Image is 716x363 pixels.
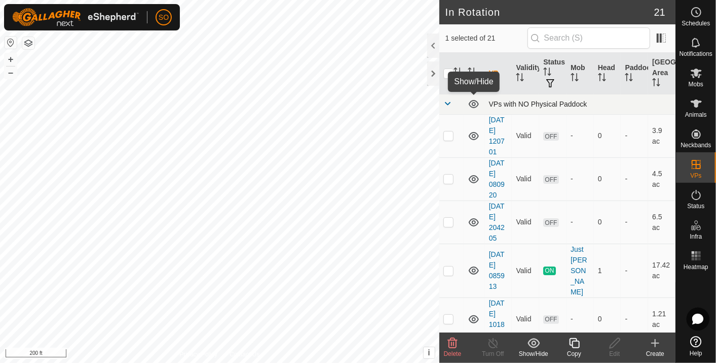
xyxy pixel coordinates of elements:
[594,201,621,244] td: 0
[179,350,217,359] a: Privacy Policy
[648,244,675,298] td: 17.42 ac
[554,349,594,358] div: Copy
[489,116,505,156] a: [DATE] 120701
[489,202,505,242] a: [DATE] 204205
[571,174,590,184] div: -
[680,51,712,57] span: Notifications
[424,347,435,358] button: i
[516,75,524,83] p-sorticon: Activate to sort
[445,33,527,44] span: 1 selected of 21
[543,69,551,77] p-sorticon: Activate to sort
[571,217,590,227] div: -
[543,315,558,324] span: OFF
[621,201,648,244] td: -
[527,27,650,49] input: Search (S)
[445,6,654,18] h2: In Rotation
[621,157,648,201] td: -
[468,69,476,77] p-sorticon: Activate to sort
[648,53,675,94] th: [GEOGRAPHIC_DATA] Area
[654,5,665,20] span: 21
[512,244,539,298] td: Valid
[543,218,558,227] span: OFF
[687,203,704,209] span: Status
[22,37,34,49] button: Map Layers
[682,20,710,26] span: Schedules
[685,112,707,118] span: Animals
[5,67,17,79] button: –
[512,53,539,94] th: Validity
[621,244,648,298] td: -
[690,173,701,179] span: VPs
[428,348,430,357] span: i
[512,298,539,341] td: Valid
[512,201,539,244] td: Valid
[512,114,539,157] td: Valid
[689,81,703,87] span: Mobs
[571,314,590,324] div: -
[625,75,633,83] p-sorticon: Activate to sort
[594,349,635,358] div: Edit
[676,332,716,360] a: Help
[594,298,621,341] td: 0
[543,132,558,141] span: OFF
[230,350,259,359] a: Contact Us
[12,8,139,26] img: Gallagher Logo
[473,349,513,358] div: Turn Off
[5,37,17,49] button: Reset Map
[159,12,169,23] span: SO
[652,80,660,88] p-sorticon: Activate to sort
[594,114,621,157] td: 0
[635,349,675,358] div: Create
[621,114,648,157] td: -
[621,53,648,94] th: Paddock
[684,264,708,270] span: Heatmap
[571,75,579,83] p-sorticon: Activate to sort
[489,100,671,108] div: VPs with NO Physical Paddock
[485,53,512,94] th: VP
[489,159,505,199] a: [DATE] 080920
[594,157,621,201] td: 0
[567,53,594,94] th: Mob
[5,53,17,65] button: +
[594,53,621,94] th: Head
[543,175,558,184] span: OFF
[512,157,539,201] td: Valid
[648,114,675,157] td: 3.9 ac
[489,299,505,339] a: [DATE] 101844
[648,157,675,201] td: 4.5 ac
[690,234,702,240] span: Infra
[594,244,621,298] td: 1
[690,350,702,356] span: Help
[489,250,505,290] a: [DATE] 085913
[648,201,675,244] td: 6.5 ac
[513,349,554,358] div: Show/Hide
[621,298,648,341] td: -
[543,267,555,275] span: ON
[648,298,675,341] td: 1.21 ac
[571,244,590,298] div: Just [PERSON_NAME]
[681,142,711,148] span: Neckbands
[539,53,567,94] th: Status
[598,75,606,83] p-sorticon: Activate to sort
[444,350,462,357] span: Delete
[571,130,590,141] div: -
[454,69,462,77] p-sorticon: Activate to sort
